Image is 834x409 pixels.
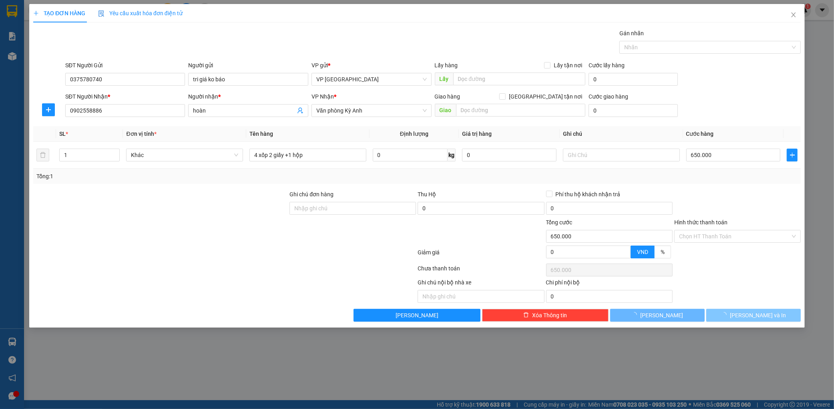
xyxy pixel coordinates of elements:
[706,309,801,322] button: [PERSON_NAME] và In
[435,93,460,100] span: Giao hàng
[249,149,366,161] input: VD: Bàn, Ghế
[289,202,416,215] input: Ghi chú đơn hàng
[33,10,39,16] span: plus
[661,249,665,255] span: %
[619,30,644,36] label: Gán nhãn
[506,92,585,101] span: [GEOGRAPHIC_DATA] tận nơi
[418,290,544,303] input: Nhập ghi chú
[65,61,185,70] div: SĐT Người Gửi
[311,93,334,100] span: VP Nhận
[400,131,428,137] span: Định lượng
[589,62,625,69] label: Cước lấy hàng
[98,10,105,17] img: icon
[249,131,273,137] span: Tên hàng
[418,191,436,197] span: Thu Hộ
[126,131,156,137] span: Đơn vị tính
[417,264,545,278] div: Chưa thanh toán
[631,312,640,318] span: loading
[637,249,648,255] span: VND
[553,190,624,199] span: Phí thu hộ khách nhận trả
[523,312,529,318] span: delete
[297,107,303,114] span: user-add
[435,104,456,117] span: Giao
[686,131,714,137] span: Cước hàng
[551,61,585,70] span: Lấy tận nơi
[787,152,797,158] span: plus
[316,73,427,85] span: VP Mỹ Đình
[560,126,683,142] th: Ghi chú
[42,107,54,113] span: plus
[316,105,427,117] span: Văn phòng Kỳ Anh
[98,10,183,16] span: Yêu cầu xuất hóa đơn điện tử
[782,4,805,26] button: Close
[448,149,456,161] span: kg
[36,149,49,161] button: delete
[482,309,609,322] button: deleteXóa Thông tin
[36,172,322,181] div: Tổng: 1
[589,104,678,117] input: Cước giao hàng
[787,149,798,161] button: plus
[4,48,93,59] li: [PERSON_NAME]
[435,73,453,85] span: Lấy
[640,311,683,320] span: [PERSON_NAME]
[33,10,85,16] span: TẠO ĐƠN HÀNG
[462,131,492,137] span: Giá trị hàng
[418,278,544,290] div: Ghi chú nội bộ nhà xe
[563,149,680,161] input: Ghi Chú
[311,61,432,70] div: VP gửi
[532,311,567,320] span: Xóa Thông tin
[790,12,797,18] span: close
[188,92,308,101] div: Người nhận
[289,191,334,197] label: Ghi chú đơn hàng
[546,278,673,290] div: Chi phí nội bộ
[131,149,238,161] span: Khác
[65,92,185,101] div: SĐT Người Nhận
[188,61,308,70] div: Người gửi
[59,131,66,137] span: SL
[462,149,557,161] input: 0
[589,93,628,100] label: Cước giao hàng
[453,73,585,85] input: Dọc đường
[4,59,93,71] li: In ngày: 14:16 15/09
[674,219,727,226] label: Hình thức thanh toán
[396,311,438,320] span: [PERSON_NAME]
[730,311,786,320] span: [PERSON_NAME] và In
[354,309,480,322] button: [PERSON_NAME]
[435,62,458,69] span: Lấy hàng
[589,73,678,86] input: Cước lấy hàng
[721,312,730,318] span: loading
[417,248,545,262] div: Giảm giá
[456,104,585,117] input: Dọc đường
[42,103,55,116] button: plus
[546,219,573,226] span: Tổng cước
[610,309,705,322] button: [PERSON_NAME]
